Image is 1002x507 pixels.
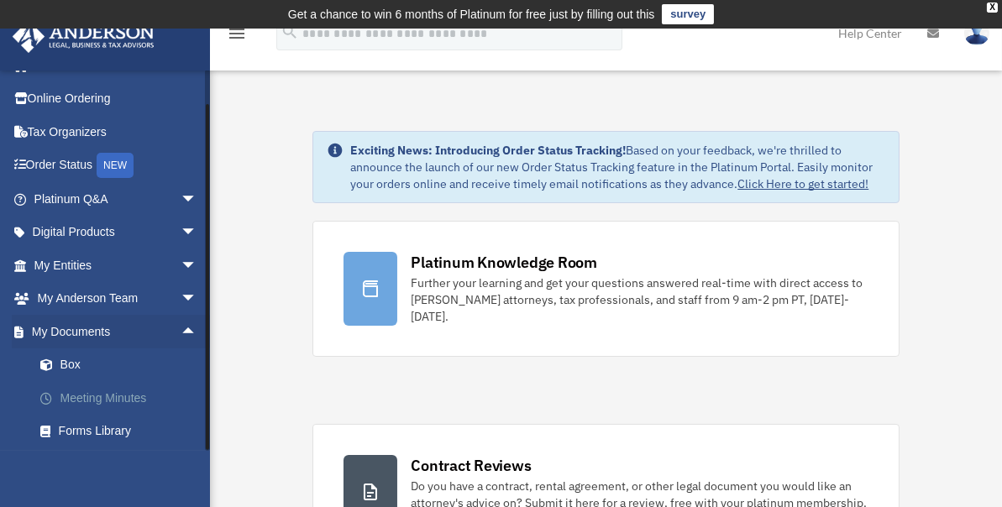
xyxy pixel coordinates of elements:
[737,176,868,191] a: Click Here to get started!
[288,4,655,24] div: Get a chance to win 6 months of Platinum for free just by filling out this
[12,115,223,149] a: Tax Organizers
[662,4,714,24] a: survey
[181,315,214,349] span: arrow_drop_up
[281,23,299,41] i: search
[24,447,223,481] a: Notarize
[12,282,223,316] a: My Anderson Teamarrow_drop_down
[350,142,884,192] div: Based on your feedback, we're thrilled to announce the launch of our new Order Status Tracking fe...
[24,415,223,448] a: Forms Library
[312,221,899,357] a: Platinum Knowledge Room Further your learning and get your questions answered real-time with dire...
[227,24,247,44] i: menu
[12,315,223,348] a: My Documentsarrow_drop_up
[12,216,223,249] a: Digital Productsarrow_drop_down
[411,274,868,325] div: Further your learning and get your questions answered real-time with direct access to [PERSON_NAM...
[411,455,531,476] div: Contract Reviews
[181,248,214,283] span: arrow_drop_down
[97,153,134,178] div: NEW
[24,381,223,415] a: Meeting Minutes
[181,216,214,250] span: arrow_drop_down
[12,82,223,116] a: Online Ordering
[8,20,160,53] img: Anderson Advisors Platinum Portal
[411,252,597,273] div: Platinum Knowledge Room
[181,182,214,217] span: arrow_drop_down
[987,3,998,13] div: close
[181,282,214,316] span: arrow_drop_down
[227,29,247,44] a: menu
[12,149,223,183] a: Order StatusNEW
[24,348,223,382] a: Box
[12,182,223,216] a: Platinum Q&Aarrow_drop_down
[12,248,223,282] a: My Entitiesarrow_drop_down
[350,143,626,158] strong: Exciting News: Introducing Order Status Tracking!
[964,21,989,45] img: User Pic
